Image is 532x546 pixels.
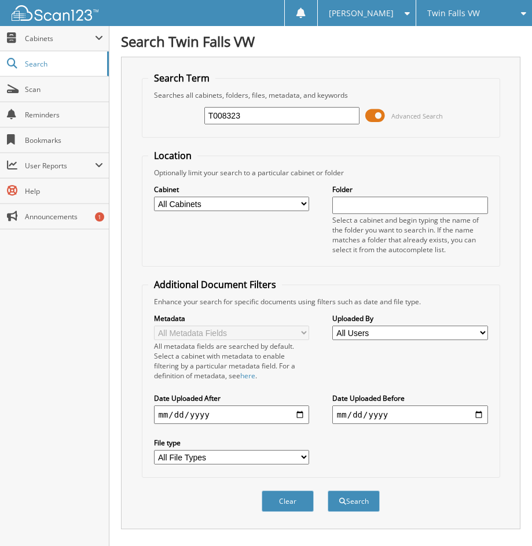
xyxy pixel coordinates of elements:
span: Announcements [25,212,103,222]
span: Help [25,186,103,196]
span: Advanced Search [391,112,443,120]
label: Folder [332,185,488,194]
span: [PERSON_NAME] [329,10,394,17]
span: Scan [25,84,103,94]
button: Clear [262,490,314,512]
legend: Location [148,149,197,162]
span: Cabinets [25,34,95,43]
input: start [154,405,310,424]
span: Search [25,59,101,69]
div: Select a cabinet and begin typing the name of the folder you want to search in. If the name match... [332,215,488,254]
label: Date Uploaded After [154,393,310,403]
legend: Search Term [148,72,215,84]
span: Twin Falls VW [427,10,480,17]
div: All metadata fields are searched by default. Select a cabinet with metadata to enable filtering b... [154,341,310,381]
div: 1 [95,212,104,222]
input: end [332,405,488,424]
div: Optionally limit your search to a particular cabinet or folder [148,168,494,178]
legend: Additional Document Filters [148,278,282,291]
label: File type [154,438,310,448]
label: Metadata [154,313,310,323]
button: Search [328,490,380,512]
label: Cabinet [154,185,310,194]
h1: Search Twin Falls VW [121,32,520,51]
span: Reminders [25,110,103,120]
label: Uploaded By [332,313,488,323]
img: scan123-logo-white.svg [12,5,98,21]
div: Searches all cabinets, folders, files, metadata, and keywords [148,90,494,100]
label: Date Uploaded Before [332,393,488,403]
span: Bookmarks [25,135,103,145]
span: User Reports [25,161,95,171]
div: Enhance your search for specific documents using filters such as date and file type. [148,297,494,307]
a: here [240,371,255,381]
